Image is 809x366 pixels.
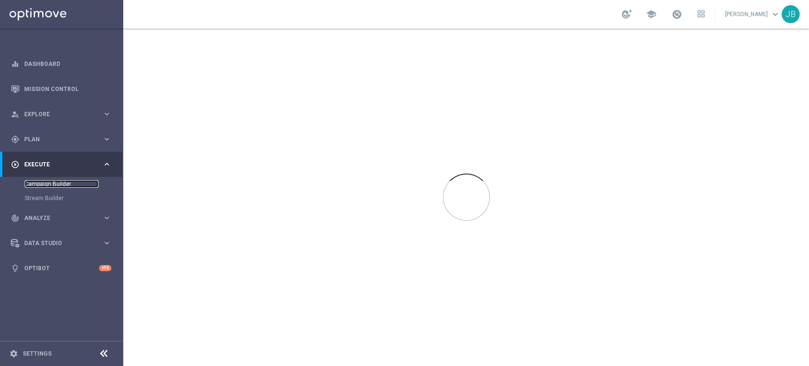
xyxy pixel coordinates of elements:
[11,51,111,76] div: Dashboard
[102,135,111,144] i: keyboard_arrow_right
[24,256,99,281] a: Optibot
[102,213,111,222] i: keyboard_arrow_right
[11,76,111,101] div: Mission Control
[24,111,102,117] span: Explore
[782,5,800,23] div: JB
[11,239,102,247] div: Data Studio
[102,110,111,119] i: keyboard_arrow_right
[24,162,102,167] span: Execute
[102,160,111,169] i: keyboard_arrow_right
[25,194,99,202] a: Stream Builder
[24,137,102,142] span: Plan
[11,135,102,144] div: Plan
[11,214,19,222] i: track_changes
[11,110,19,119] i: person_search
[24,51,111,76] a: Dashboard
[10,136,112,143] button: gps_fixed Plan keyboard_arrow_right
[11,135,19,144] i: gps_fixed
[99,265,111,271] div: +10
[24,76,111,101] a: Mission Control
[770,9,781,19] span: keyboard_arrow_down
[10,161,112,168] button: play_circle_outline Execute keyboard_arrow_right
[24,215,102,221] span: Analyze
[10,110,112,118] button: person_search Explore keyboard_arrow_right
[10,239,112,247] button: Data Studio keyboard_arrow_right
[11,60,19,68] i: equalizer
[24,240,102,246] span: Data Studio
[11,110,102,119] div: Explore
[10,265,112,272] button: lightbulb Optibot +10
[9,349,18,358] i: settings
[10,85,112,93] button: Mission Control
[25,191,122,205] div: Stream Builder
[11,264,19,273] i: lightbulb
[11,160,102,169] div: Execute
[102,238,111,247] i: keyboard_arrow_right
[23,351,52,357] a: Settings
[11,160,19,169] i: play_circle_outline
[11,214,102,222] div: Analyze
[646,9,656,19] span: school
[25,177,122,191] div: Campaign Builder
[11,256,111,281] div: Optibot
[10,60,112,68] button: equalizer Dashboard
[25,180,99,188] a: Campaign Builder
[724,7,782,21] a: [PERSON_NAME]keyboard_arrow_down
[10,214,112,222] button: track_changes Analyze keyboard_arrow_right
